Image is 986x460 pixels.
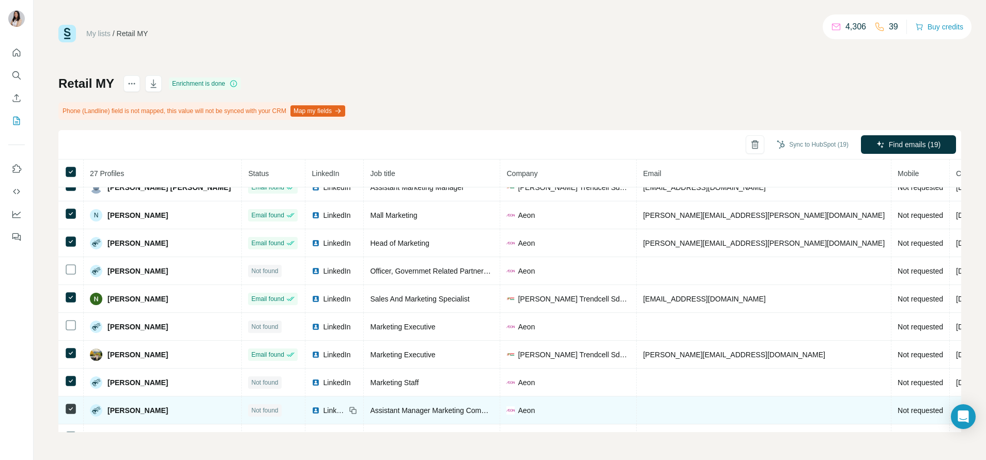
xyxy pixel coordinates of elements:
[90,293,102,305] img: Avatar
[312,295,320,303] img: LinkedIn logo
[898,295,943,303] span: Not requested
[643,183,765,192] span: [EMAIL_ADDRESS][DOMAIN_NAME]
[518,350,630,360] span: [PERSON_NAME] Trendcell Sdn Bhd
[251,378,278,387] span: Not found
[323,377,350,388] span: LinkedIn
[251,322,278,331] span: Not found
[506,267,515,275] img: company-logo
[518,322,535,332] span: Aeon
[370,323,435,331] span: Marketing Executive
[251,406,278,415] span: Not found
[643,239,885,247] span: [PERSON_NAME][EMAIL_ADDRESS][PERSON_NAME][DOMAIN_NAME]
[370,211,417,219] span: Mall Marketing
[643,169,661,178] span: Email
[107,377,168,388] span: [PERSON_NAME]
[8,182,25,201] button: Use Surfe API
[898,406,943,415] span: Not requested
[323,350,350,360] span: LinkedIn
[117,28,148,39] div: Retail MY
[898,267,943,275] span: Not requested
[323,210,350,220] span: LinkedIn
[90,432,102,445] img: Avatar
[370,406,519,415] span: Assistant Manager Marketing Communications
[312,267,320,275] img: LinkedIn logo
[643,211,885,219] span: [PERSON_NAME][EMAIL_ADDRESS][PERSON_NAME][DOMAIN_NAME]
[518,405,535,416] span: Aeon
[898,239,943,247] span: Not requested
[643,351,825,359] span: [PERSON_NAME][EMAIL_ADDRESS][DOMAIN_NAME]
[323,322,350,332] span: LinkedIn
[90,321,102,333] img: Avatar
[506,297,515,300] img: company-logo
[290,105,345,117] button: Map my fields
[90,348,102,361] img: Avatar
[370,183,464,192] span: Assistant Marketing Manager
[8,112,25,130] button: My lists
[370,351,435,359] span: Marketing Executive
[8,228,25,246] button: Feedback
[8,10,25,27] img: Avatar
[8,89,25,107] button: Enrich CSV
[312,239,320,247] img: LinkedIn logo
[898,378,943,387] span: Not requested
[90,404,102,417] img: Avatar
[107,294,168,304] span: [PERSON_NAME]
[86,29,111,38] a: My lists
[107,322,168,332] span: [PERSON_NAME]
[8,66,25,85] button: Search
[312,378,320,387] img: LinkedIn logo
[370,295,469,303] span: Sales And Marketing Specialist
[518,294,630,304] span: [PERSON_NAME] Trendcell Sdn Bhd
[251,350,284,359] span: Email found
[370,378,419,387] span: Marketing Staff
[370,267,572,275] span: Officer, Governmet Related Partnership & Corporate Marketing
[312,351,320,359] img: LinkedIn logo
[58,75,114,92] h1: Retail MY
[506,323,515,331] img: company-logo
[113,28,115,39] li: /
[898,323,943,331] span: Not requested
[251,266,278,276] span: Not found
[506,378,515,387] img: company-logo
[107,238,168,248] span: [PERSON_NAME]
[889,139,941,150] span: Find emails (19)
[506,239,515,247] img: company-logo
[861,135,956,154] button: Find emails (19)
[107,210,168,220] span: [PERSON_NAME]
[506,406,515,415] img: company-logo
[518,266,535,276] span: Aeon
[845,21,866,33] p: 4,306
[323,238,350,248] span: LinkedIn
[107,405,168,416] span: [PERSON_NAME]
[370,239,429,247] span: Head of Marketing
[169,77,241,90] div: Enrichment is done
[506,353,515,356] img: company-logo
[107,350,168,360] span: [PERSON_NAME]
[323,266,350,276] span: LinkedIn
[312,211,320,219] img: LinkedIn logo
[90,265,102,277] img: Avatar
[312,406,320,415] img: LinkedIn logo
[506,211,515,219] img: company-logo
[251,211,284,220] span: Email found
[518,377,535,388] span: Aeon
[8,160,25,178] button: Use Surfe on LinkedIn
[370,169,395,178] span: Job title
[323,405,346,416] span: LinkedIn
[951,404,976,429] div: Open Intercom Messenger
[323,294,350,304] span: LinkedIn
[312,169,339,178] span: LinkedIn
[898,211,943,219] span: Not requested
[248,169,269,178] span: Status
[643,295,765,303] span: [EMAIL_ADDRESS][DOMAIN_NAME]
[769,137,856,152] button: Sync to HubSpot (19)
[90,237,102,249] img: Avatar
[898,351,943,359] span: Not requested
[58,102,347,120] div: Phone (Landline) field is not mapped, this value will not be synced with your CRM
[251,239,284,248] span: Email found
[915,20,963,34] button: Buy credits
[107,266,168,276] span: [PERSON_NAME]
[898,169,919,178] span: Mobile
[8,205,25,224] button: Dashboard
[518,238,535,248] span: Aeon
